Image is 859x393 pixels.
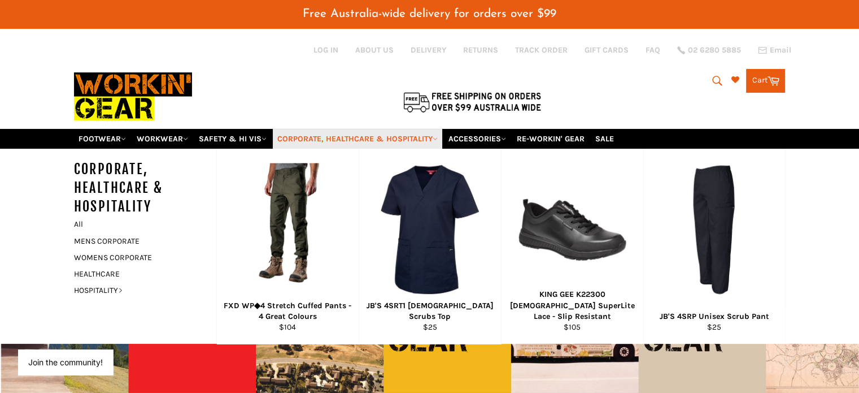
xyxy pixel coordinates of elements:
a: SALE [591,129,618,149]
div: $104 [224,322,351,332]
div: $25 [651,322,778,332]
div: $105 [508,322,636,332]
a: RETURNS [463,45,498,55]
div: JB'S 4SRP Unisex Scrub Pant [651,311,778,322]
a: Email [758,46,791,55]
a: GIFT CARDS [585,45,629,55]
a: DELIVERY [411,45,446,55]
a: SAFETY & HI VIS [194,129,271,149]
a: All [68,216,216,232]
img: Workin Gear leaders in Workwear, Safety Boots, PPE, Uniforms. Australia's No.1 in Workwear [74,64,192,128]
a: HOSPITALITY [68,282,205,299]
a: FXD WP◆4 Stretch Cuffed Pants - 4 Great Colours - Workin' Gear FXD WP◆4 Stretch Cuffed Pants - 4 ... [216,149,359,344]
a: ABOUT US [355,45,394,55]
a: Cart [746,69,785,93]
div: JB'S 4SRT1 [DEMOGRAPHIC_DATA] Scrubs Top [366,300,494,322]
img: FXD WP◆4 Stretch Cuffed Pants - 4 Great Colours - Workin' Gear [243,163,332,296]
a: ACCESSORIES [444,129,511,149]
a: JB'S 4SRT1 Ladies Scrubs Top - Workin' Gear JB'S 4SRT1 [DEMOGRAPHIC_DATA] Scrubs Top $25 [359,149,501,344]
span: Free Australia-wide delivery for orders over $99 [303,8,556,20]
a: HEALTHCARE [68,266,205,282]
a: FOOTWEAR [74,129,130,149]
a: RE-WORKIN' GEAR [512,129,589,149]
button: Join the community! [28,357,103,367]
img: KING GEE K22300 Ladies SuperLite Lace - Workin Gear [516,196,629,264]
span: Email [770,46,791,54]
a: TRACK ORDER [515,45,568,55]
img: Flat $9.95 shipping Australia wide [402,90,543,114]
h5: CORPORATE, HEALTHCARE & HOSPITALITY [74,160,216,216]
img: JB'S 4SRT1 Ladies Scrubs Top - Workin' Gear [376,163,484,296]
div: KING GEE K22300 [DEMOGRAPHIC_DATA] SuperLite Lace - Slip Resistant [508,289,636,322]
a: 02 6280 5885 [677,46,741,54]
a: FAQ [646,45,660,55]
a: WOMENS CORPORATE [68,249,205,266]
img: JB'S 4SRP Unisex Scrub Pant - Workin' Gear [660,163,769,296]
a: CORPORATE, HEALTHCARE & HOSPITALITY [273,129,442,149]
a: KING GEE K22300 Ladies SuperLite Lace - Workin Gear KING GEE K22300 [DEMOGRAPHIC_DATA] SuperLite ... [501,149,643,344]
a: WORKWEAR [132,129,193,149]
a: Log in [313,45,338,55]
a: MENS CORPORATE [68,233,205,249]
a: JB'S 4SRP Unisex Scrub Pant - Workin' Gear JB'S 4SRP Unisex Scrub Pant $25 [643,149,786,344]
div: FXD WP◆4 Stretch Cuffed Pants - 4 Great Colours [224,300,351,322]
div: $25 [366,322,494,332]
span: 02 6280 5885 [688,46,741,54]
